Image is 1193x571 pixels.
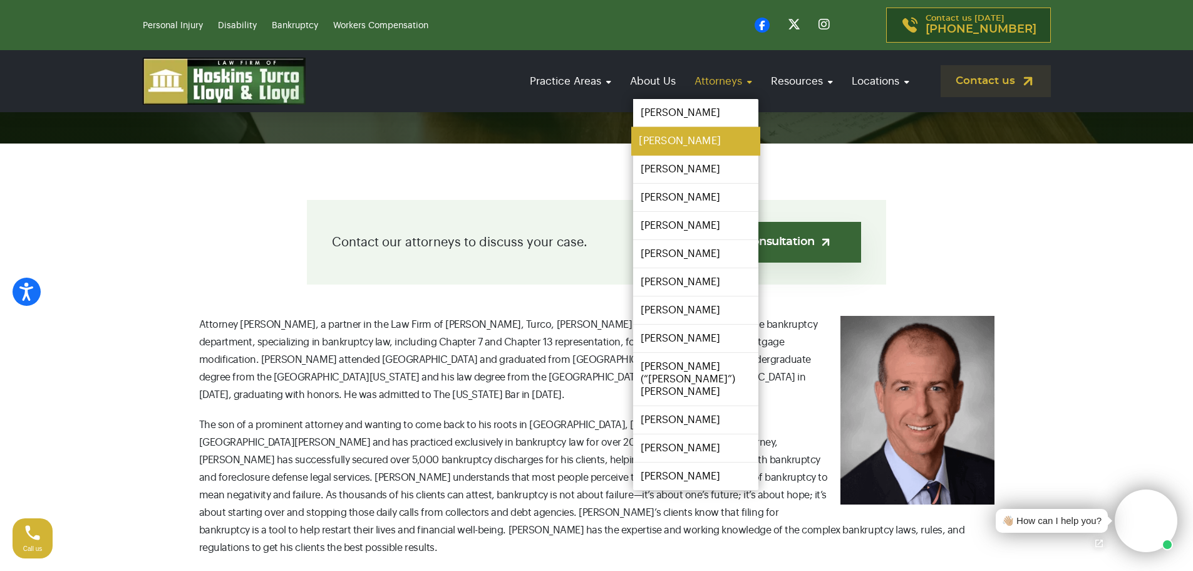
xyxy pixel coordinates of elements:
[624,63,682,99] a: About Us
[633,353,758,406] a: [PERSON_NAME] (“[PERSON_NAME]”) [PERSON_NAME]
[633,155,758,183] a: [PERSON_NAME]
[765,63,839,99] a: Resources
[199,416,994,557] p: The son of a prominent attorney and wanting to come back to his roots in [GEOGRAPHIC_DATA], [PERS...
[633,325,758,352] a: [PERSON_NAME]
[926,14,1036,36] p: Contact us [DATE]
[633,212,758,239] a: [PERSON_NAME]
[333,21,428,30] a: Workers Compensation
[199,316,994,404] p: Attorney [PERSON_NAME], a partner in the Law Firm of [PERSON_NAME], Turco, [PERSON_NAME] & [PERSO...
[886,8,1051,43] a: Contact us [DATE][PHONE_NUMBER]
[633,296,758,324] a: [PERSON_NAME]
[1086,530,1112,557] a: Open chat
[633,99,758,127] a: [PERSON_NAME]
[143,21,203,30] a: Personal Injury
[840,316,994,505] img: Colin Lloyd
[143,58,306,105] img: logo
[1002,514,1102,528] div: 👋🏼 How can I help you?
[633,184,758,211] a: [PERSON_NAME]
[633,406,758,434] a: [PERSON_NAME]
[819,236,832,249] img: arrow-up-right-light.svg
[660,222,861,263] a: Get a free consultation
[633,463,758,490] a: [PERSON_NAME]
[272,21,318,30] a: Bankruptcy
[688,63,758,99] a: Attorneys
[218,21,257,30] a: Disability
[524,63,617,99] a: Practice Areas
[633,268,758,296] a: [PERSON_NAME]
[926,23,1036,36] span: [PHONE_NUMBER]
[23,545,43,552] span: Call us
[633,240,758,268] a: [PERSON_NAME]
[633,434,758,462] a: [PERSON_NAME]
[307,200,886,285] div: Contact our attorneys to discuss your case.
[631,127,760,155] a: [PERSON_NAME]
[845,63,916,99] a: Locations
[941,65,1051,97] a: Contact us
